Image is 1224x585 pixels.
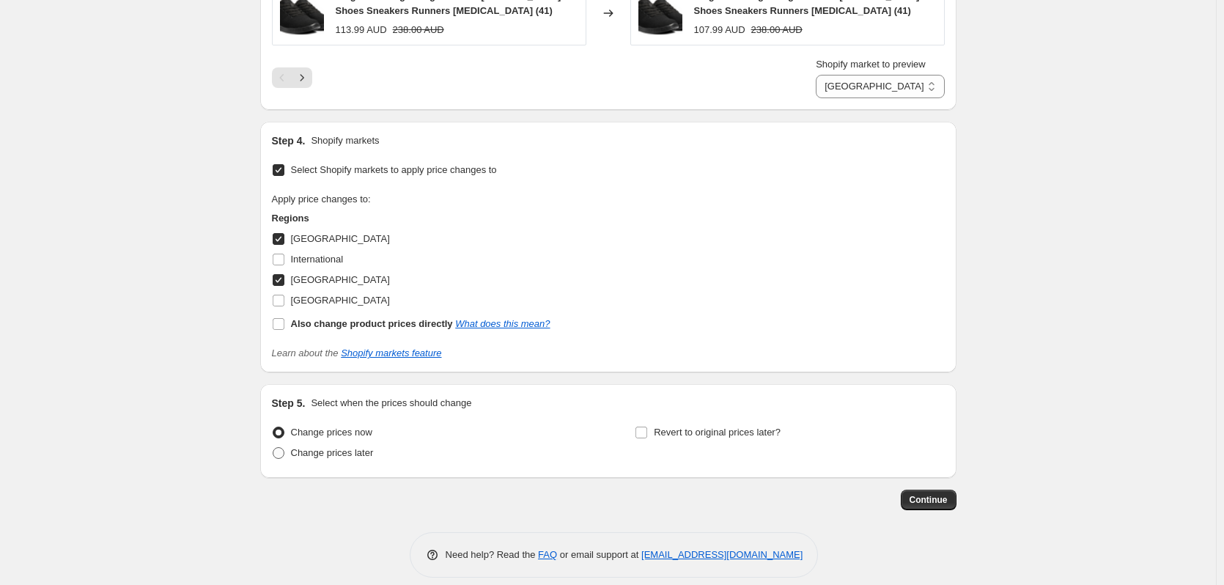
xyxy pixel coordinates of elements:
span: Select Shopify markets to apply price changes to [291,164,497,175]
button: Next [292,67,312,88]
div: 113.99 AUD [336,23,387,37]
span: International [291,254,344,265]
span: Change prices now [291,427,372,438]
span: [GEOGRAPHIC_DATA] [291,274,390,285]
span: Need help? Read the [446,549,539,560]
span: Continue [910,494,948,506]
p: Shopify markets [311,133,379,148]
p: Select when the prices should change [311,396,471,411]
span: Revert to original prices later? [654,427,781,438]
a: What does this mean? [455,318,550,329]
a: FAQ [538,549,557,560]
a: [EMAIL_ADDRESS][DOMAIN_NAME] [641,549,803,560]
h2: Step 4. [272,133,306,148]
span: Apply price changes to: [272,194,371,205]
strike: 238.00 AUD [751,23,803,37]
span: [GEOGRAPHIC_DATA] [291,233,390,244]
b: Also change product prices directly [291,318,453,329]
a: Shopify markets feature [341,347,441,358]
span: Change prices later [291,447,374,458]
strike: 238.00 AUD [393,23,444,37]
span: or email support at [557,549,641,560]
button: Continue [901,490,956,510]
h2: Step 5. [272,396,306,411]
span: [GEOGRAPHIC_DATA] [291,295,390,306]
nav: Pagination [272,67,312,88]
h3: Regions [272,211,550,226]
i: Learn about the [272,347,442,358]
div: 107.99 AUD [694,23,745,37]
span: Shopify market to preview [816,59,926,70]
